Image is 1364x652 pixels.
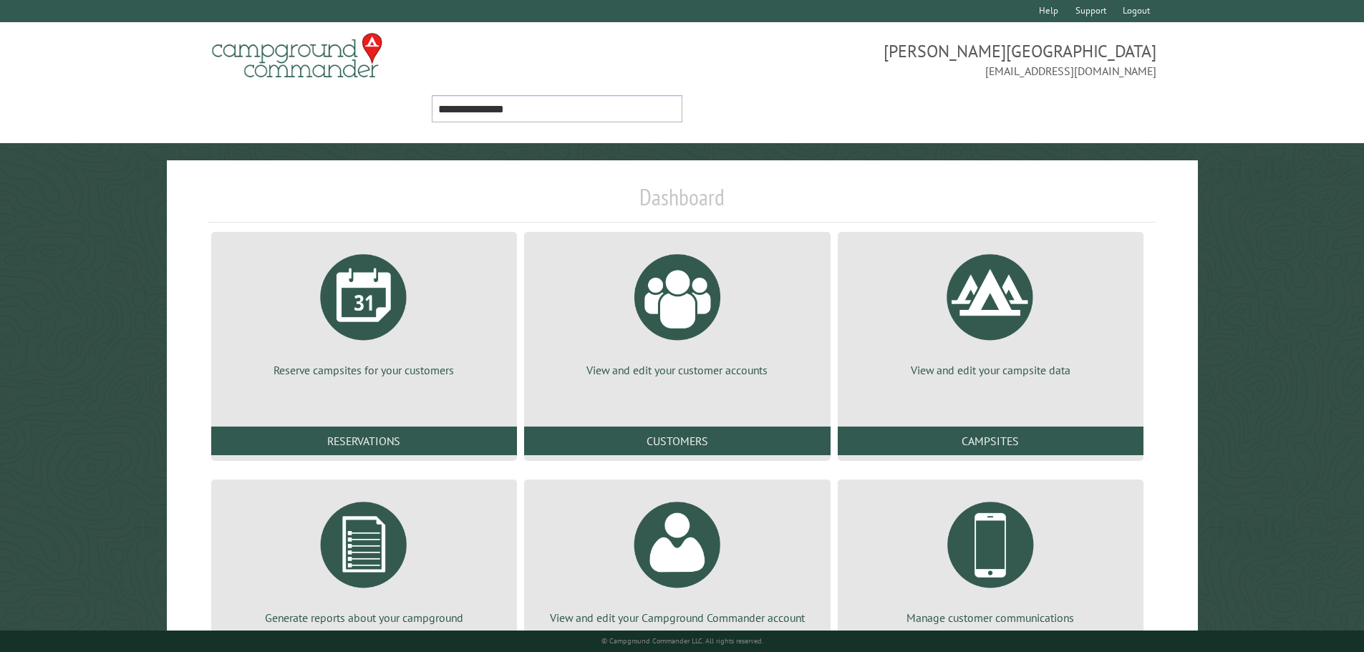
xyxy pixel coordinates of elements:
a: Campsites [838,427,1143,455]
small: © Campground Commander LLC. All rights reserved. [601,636,763,646]
p: Manage customer communications [855,610,1126,626]
h1: Dashboard [208,183,1157,223]
a: Generate reports about your campground [228,491,500,626]
p: View and edit your customer accounts [541,362,813,378]
a: Manage customer communications [855,491,1126,626]
a: Customers [524,427,830,455]
img: Campground Commander [208,28,387,84]
p: View and edit your campsite data [855,362,1126,378]
a: View and edit your customer accounts [541,243,813,378]
a: Reserve campsites for your customers [228,243,500,378]
p: View and edit your Campground Commander account [541,610,813,626]
p: Reserve campsites for your customers [228,362,500,378]
a: View and edit your Campground Commander account [541,491,813,626]
a: Reservations [211,427,517,455]
span: [PERSON_NAME][GEOGRAPHIC_DATA] [EMAIL_ADDRESS][DOMAIN_NAME] [682,39,1157,79]
p: Generate reports about your campground [228,610,500,626]
a: View and edit your campsite data [855,243,1126,378]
